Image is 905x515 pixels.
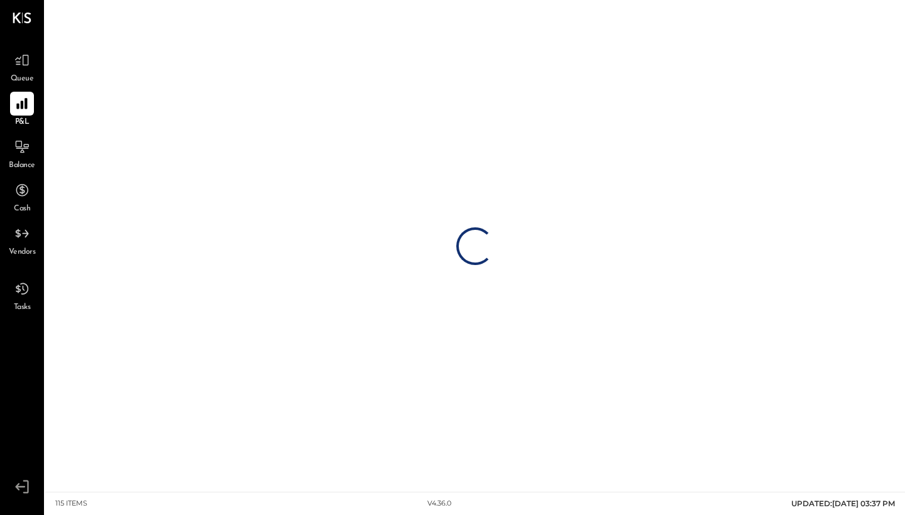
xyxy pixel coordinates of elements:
div: 115 items [55,499,87,509]
span: Vendors [9,247,36,258]
a: Balance [1,135,43,171]
span: Tasks [14,302,31,313]
span: Cash [14,203,30,215]
span: Queue [11,73,34,85]
a: P&L [1,92,43,128]
a: Tasks [1,277,43,313]
span: P&L [15,117,30,128]
a: Queue [1,48,43,85]
span: UPDATED: [DATE] 03:37 PM [791,499,895,508]
span: Balance [9,160,35,171]
a: Cash [1,178,43,215]
a: Vendors [1,222,43,258]
div: v 4.36.0 [427,499,451,509]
